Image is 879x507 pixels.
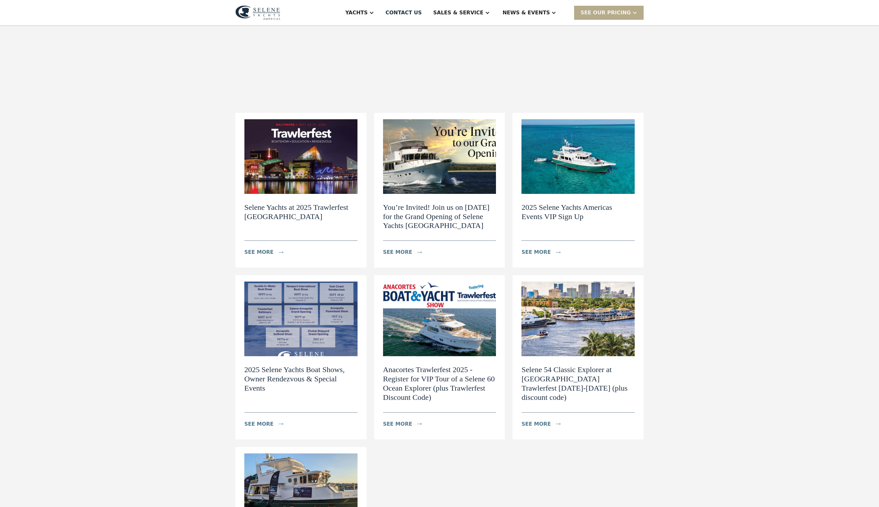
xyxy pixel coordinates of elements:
div: see more [383,248,412,256]
div: see more [521,420,551,428]
h2: 2025 Selene Yachts Americas Events VIP Sign Up [521,203,635,221]
div: see more [244,420,274,428]
img: icon [279,423,284,425]
h2: 2025 Selene Yachts Boat Shows, Owner Rendezvous & Special Events [244,365,358,393]
img: icon [417,423,422,425]
a: Selene 54 Classic Explorer at [GEOGRAPHIC_DATA] Trawlerfest [DATE]-[DATE] (plus discount code)see... [513,275,644,439]
a: Selene Yachts at 2025 Trawlerfest [GEOGRAPHIC_DATA]see moreicon [235,113,366,268]
h2: Selene Yachts at 2025 Trawlerfest [GEOGRAPHIC_DATA] [244,203,358,221]
img: icon [417,251,422,253]
div: see more [383,420,412,428]
div: see more [521,248,551,256]
img: icon [556,423,561,425]
div: SEE Our Pricing [574,6,644,19]
a: 2025 Selene Yachts Boat Shows, Owner Rendezvous & Special Eventssee moreicon [235,275,366,439]
div: see more [244,248,274,256]
img: icon [279,251,284,253]
img: logo [235,5,280,20]
div: Yachts [345,9,368,17]
h2: Anacortes Trawlerfest 2025 - Register for VIP Tour of a Selene 60 Ocean Explorer (plus Trawlerfes... [383,365,496,402]
h2: Selene 54 Classic Explorer at [GEOGRAPHIC_DATA] Trawlerfest [DATE]-[DATE] (plus discount code) [521,365,635,402]
img: icon [556,251,561,253]
a: Anacortes Trawlerfest 2025 - Register for VIP Tour of a Selene 60 Ocean Explorer (plus Trawlerfes... [374,275,505,439]
div: News & EVENTS [503,9,550,17]
a: 2025 Selene Yachts Americas Events VIP Sign Upsee moreicon [513,113,644,268]
div: Contact US [386,9,422,17]
h2: You’re Invited! Join us on [DATE] for the Grand Opening of Selene Yachts [GEOGRAPHIC_DATA] [383,203,496,230]
div: SEE Our Pricing [580,9,631,17]
a: You’re Invited! Join us on [DATE] for the Grand Opening of Selene Yachts [GEOGRAPHIC_DATA]see mor... [374,113,505,268]
div: Sales & Service [433,9,483,17]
